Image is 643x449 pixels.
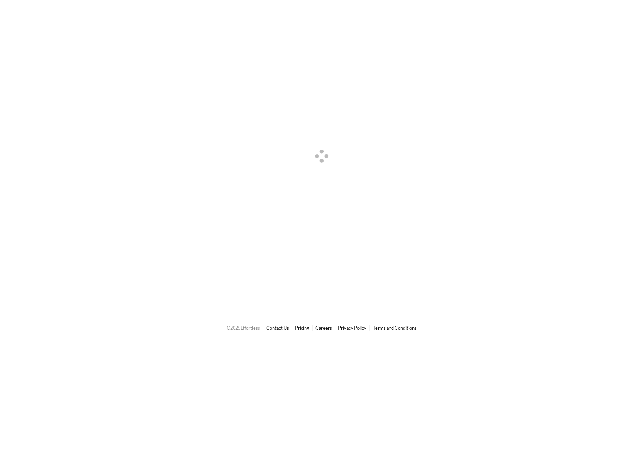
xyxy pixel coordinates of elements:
a: Privacy Policy [338,325,366,331]
span: © 2025 Effortless [227,325,260,331]
a: Contact Us [266,325,289,331]
a: Terms and Conditions [373,325,417,331]
a: Careers [315,325,332,331]
a: Pricing [295,325,309,331]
